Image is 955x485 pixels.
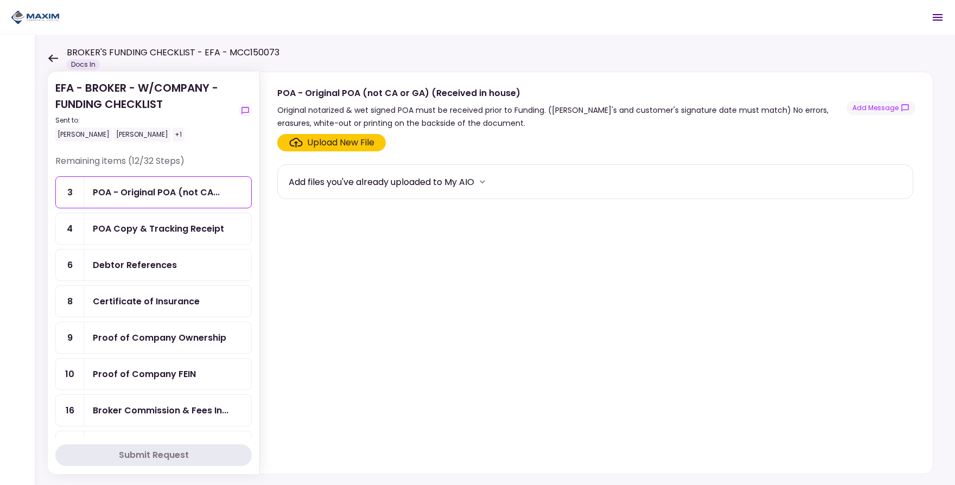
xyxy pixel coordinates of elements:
[474,174,491,190] button: more
[11,9,60,25] img: Partner icon
[55,116,234,125] div: Sent to:
[55,322,252,354] a: 9Proof of Company Ownership
[277,104,846,130] div: Original notarized & wet signed POA must be received prior to Funding. ([PERSON_NAME]'s and custo...
[93,222,224,235] div: POA Copy & Tracking Receipt
[55,80,234,142] div: EFA - BROKER - W/COMPANY - FUNDING CHECKLIST
[846,101,915,115] button: show-messages
[239,104,252,117] button: show-messages
[277,86,846,100] div: POA - Original POA (not CA or GA) (Received in house)
[56,286,84,317] div: 8
[55,358,252,390] a: 10Proof of Company FEIN
[93,331,226,344] div: Proof of Company Ownership
[173,127,184,142] div: +1
[925,4,951,30] button: Open menu
[114,127,170,142] div: [PERSON_NAME]
[55,431,252,463] a: 20Dealer GPS Installation Invoice
[55,285,252,317] a: 8Certificate of Insurance
[55,127,112,142] div: [PERSON_NAME]
[55,249,252,281] a: 6Debtor References
[93,186,220,199] div: POA - Original POA (not CA or GA) (Received in house)
[93,404,228,417] div: Broker Commission & Fees Invoice
[55,155,252,176] div: Remaining items (12/32 Steps)
[55,444,252,466] button: Submit Request
[56,395,84,426] div: 16
[93,295,200,308] div: Certificate of Insurance
[277,134,386,151] span: Click here to upload the required document
[55,176,252,208] a: 3POA - Original POA (not CA or GA) (Received in house)
[56,431,84,462] div: 20
[259,72,933,474] div: POA - Original POA (not CA or GA) (Received in house)Original notarized & wet signed POA must be ...
[56,322,84,353] div: 9
[56,177,84,208] div: 3
[289,175,474,189] div: Add files you've already uploaded to My AIO
[67,59,100,70] div: Docs In
[93,367,196,381] div: Proof of Company FEIN
[55,213,252,245] a: 4POA Copy & Tracking Receipt
[67,46,279,59] h1: BROKER'S FUNDING CHECKLIST - EFA - MCC150073
[56,250,84,280] div: 6
[307,136,374,149] div: Upload New File
[56,213,84,244] div: 4
[55,394,252,426] a: 16Broker Commission & Fees Invoice
[93,258,177,272] div: Debtor References
[119,449,189,462] div: Submit Request
[56,359,84,390] div: 10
